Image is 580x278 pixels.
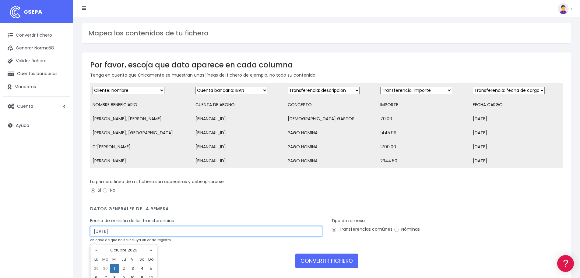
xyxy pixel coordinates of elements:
[90,72,563,78] p: Tenga en cuenta que únicamente se muestran unas líneas del fichero de ejemplo, no todo su contenido.
[378,154,470,168] td: 2344.50
[558,3,569,14] img: profile
[110,255,119,264] th: Mi
[6,42,116,48] div: Información general
[6,131,116,140] a: General
[119,264,128,273] td: 2
[24,8,42,16] span: CSEPA
[6,67,116,73] div: Convertir ficheros
[92,255,101,264] th: Lu
[84,176,117,182] a: POWERED BY ENCHANT
[6,87,116,96] a: Problemas habituales
[3,81,70,93] a: Mandatos
[90,237,171,242] small: en caso de que no se incluya en cada registro
[90,179,224,185] label: La primera línea de mi fichero son cabeceras y debe ignorarse
[6,163,116,174] button: Contáctanos
[3,29,70,42] a: Convertir fichero
[90,126,193,140] td: [PERSON_NAME], [GEOGRAPHIC_DATA]
[3,55,70,67] a: Validar fichero
[193,126,286,140] td: [FINANCIAL_ID]
[146,255,156,264] th: Do
[378,112,470,126] td: 70.00
[102,187,115,193] label: No
[6,52,116,61] a: Información general
[90,187,101,193] label: Si
[119,255,128,264] th: Ju
[88,29,565,37] h3: Mapea los contenidos de tu fichero
[331,218,365,224] label: Tipo de remesa
[17,103,33,109] span: Cuenta
[193,154,286,168] td: [FINANCIAL_ID]
[3,100,70,113] a: Cuenta
[285,126,378,140] td: PAGO NOMINA
[137,255,146,264] th: Sa
[470,154,563,168] td: [DATE]
[295,254,358,268] button: CONVERTIR FICHERO
[90,60,563,69] h3: Por favor, escoja que dato aparece en cada columna
[378,140,470,154] td: 1700.00
[90,154,193,168] td: [PERSON_NAME]
[90,140,193,154] td: D´[PERSON_NAME]
[6,106,116,115] a: Perfiles de empresas
[394,226,420,233] label: Nóminas
[378,126,470,140] td: 1445.99
[3,67,70,80] a: Cuentas bancarias
[128,255,137,264] th: Vi
[193,140,286,154] td: [FINANCIAL_ID]
[92,264,101,273] td: 29
[6,121,116,127] div: Facturación
[6,146,116,152] div: Programadores
[101,255,110,264] th: Ma
[6,156,116,165] a: API
[470,112,563,126] td: [DATE]
[128,264,137,273] td: 3
[378,98,470,112] td: IMPORTE
[101,264,110,273] td: 30
[470,126,563,140] td: [DATE]
[92,246,101,255] th: «
[6,77,116,87] a: Formatos
[146,264,156,273] td: 5
[146,246,156,255] th: »
[285,154,378,168] td: PAGO NOMINA
[90,98,193,112] td: NOMBRE BENEFICIARIO
[470,140,563,154] td: [DATE]
[3,119,70,132] a: Ayuda
[193,98,286,112] td: CUENTA DE ABONO
[285,140,378,154] td: PAGO NOMINA
[90,218,174,224] label: Fecha de emisión de las transferencias
[8,5,23,20] img: logo
[137,264,146,273] td: 4
[331,226,392,233] label: Transferencias comúnes
[470,98,563,112] td: FECHA CARGO
[90,112,193,126] td: [PERSON_NAME], [PERSON_NAME]
[285,112,378,126] td: [DEMOGRAPHIC_DATA] GASTOS
[110,264,119,273] td: 1
[90,206,563,215] h4: Datos generales de la remesa
[193,112,286,126] td: [FINANCIAL_ID]
[16,122,29,128] span: Ayuda
[6,96,116,106] a: Videotutoriales
[101,246,146,255] th: Octubre 2025
[3,42,70,55] a: Generar Norma58
[285,98,378,112] td: CONCEPTO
